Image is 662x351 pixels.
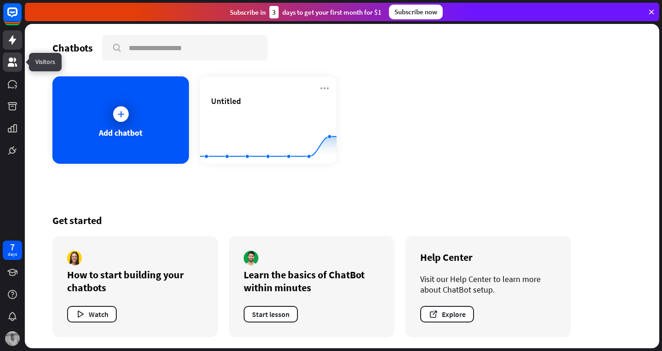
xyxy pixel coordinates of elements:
div: Add chatbot [99,127,143,138]
div: Get started [52,214,632,227]
div: Subscribe now [389,5,443,19]
div: Subscribe in days to get your first month for $1 [230,6,382,18]
div: 3 [269,6,279,18]
img: author [244,251,258,265]
div: Help Center [420,251,556,264]
button: Watch [67,306,117,322]
div: Visit our Help Center to learn more about ChatBot setup. [420,274,556,295]
div: Learn the basics of ChatBot within minutes [244,268,380,294]
div: How to start building your chatbots [67,268,203,294]
button: Explore [420,306,474,322]
span: Untitled [211,96,241,106]
button: Open LiveChat chat widget [7,4,35,31]
div: days [8,251,17,258]
a: 7 days [3,241,22,260]
img: author [67,251,82,265]
button: Start lesson [244,306,298,322]
div: 7 [10,243,15,251]
div: Chatbots [52,41,93,54]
